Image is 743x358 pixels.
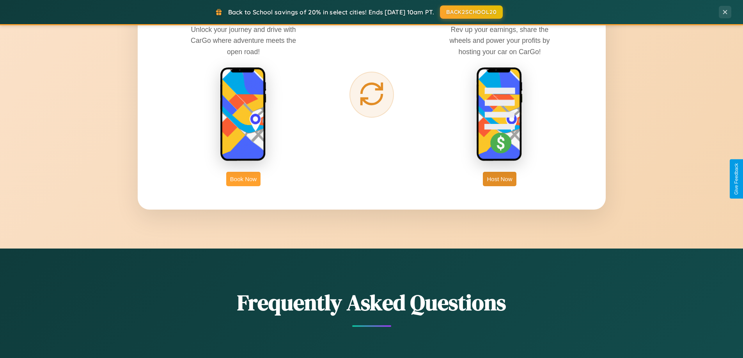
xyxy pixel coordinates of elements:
button: Host Now [483,172,516,186]
img: host phone [476,67,523,162]
p: Rev up your earnings, share the wheels and power your profits by hosting your car on CarGo! [441,24,558,57]
h2: Frequently Asked Questions [138,287,606,317]
p: Unlock your journey and drive with CarGo where adventure meets the open road! [185,24,302,57]
img: rent phone [220,67,267,162]
button: BACK2SCHOOL20 [440,5,503,19]
span: Back to School savings of 20% in select cities! Ends [DATE] 10am PT. [228,8,434,16]
div: Give Feedback [734,163,739,195]
button: Book Now [226,172,261,186]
